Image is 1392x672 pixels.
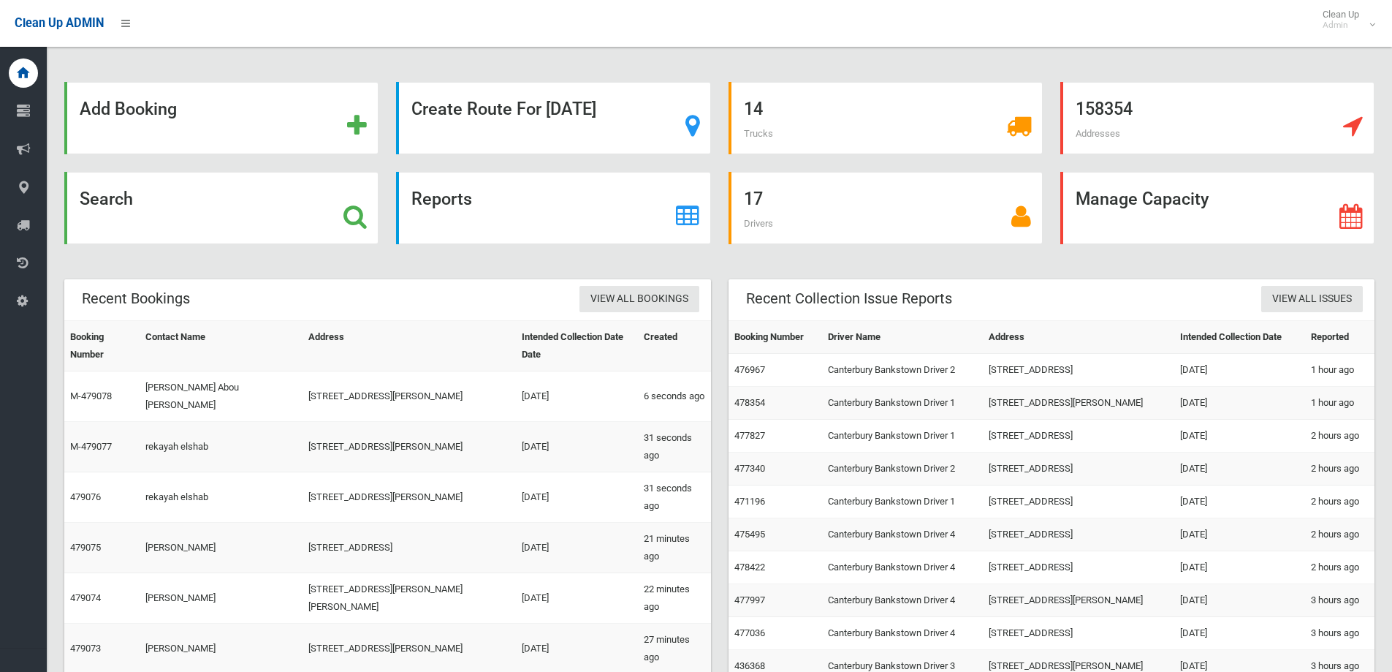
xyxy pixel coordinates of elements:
a: 17 Drivers [729,172,1043,244]
td: 31 seconds ago [638,422,711,472]
td: 1 hour ago [1305,387,1374,420]
td: 1 hour ago [1305,354,1374,387]
td: [STREET_ADDRESS][PERSON_NAME] [303,422,517,472]
header: Recent Bookings [64,284,208,313]
td: [DATE] [1174,617,1305,650]
strong: 14 [744,99,763,119]
th: Address [983,321,1174,354]
td: [STREET_ADDRESS][PERSON_NAME][PERSON_NAME] [303,573,517,624]
th: Intended Collection Date [1174,321,1305,354]
a: Create Route For [DATE] [396,82,710,154]
td: [DATE] [1174,420,1305,453]
a: 479076 [70,491,101,502]
strong: Manage Capacity [1076,189,1209,209]
td: 3 hours ago [1305,584,1374,617]
strong: Add Booking [80,99,177,119]
span: Trucks [744,128,773,139]
th: Booking Number [64,321,140,371]
strong: Reports [411,189,472,209]
a: View All Issues [1261,286,1363,313]
a: 478354 [734,397,765,408]
td: [DATE] [1174,584,1305,617]
td: Canterbury Bankstown Driver 1 [822,387,983,420]
span: Addresses [1076,128,1120,139]
td: [PERSON_NAME] Abou [PERSON_NAME] [140,371,302,422]
a: 436368 [734,660,765,671]
th: Driver Name [822,321,983,354]
td: Canterbury Bankstown Driver 1 [822,486,983,518]
td: 22 minutes ago [638,573,711,624]
td: [DATE] [1174,354,1305,387]
td: [DATE] [1174,518,1305,551]
a: 477827 [734,430,765,441]
td: rekayah elshab [140,472,302,523]
td: [STREET_ADDRESS][PERSON_NAME] [303,371,517,422]
td: [PERSON_NAME] [140,523,302,573]
a: M-479077 [70,441,112,452]
td: [STREET_ADDRESS] [303,523,517,573]
td: 2 hours ago [1305,453,1374,486]
td: rekayah elshab [140,422,302,472]
td: Canterbury Bankstown Driver 2 [822,453,983,486]
th: Created [638,321,711,371]
td: Canterbury Bankstown Driver 4 [822,518,983,551]
strong: 17 [744,189,763,209]
td: Canterbury Bankstown Driver 1 [822,420,983,453]
td: [DATE] [516,573,638,624]
th: Contact Name [140,321,302,371]
td: [DATE] [516,523,638,573]
a: 479073 [70,643,101,654]
strong: 158354 [1076,99,1133,119]
td: [STREET_ADDRESS][PERSON_NAME] [303,472,517,523]
a: 477340 [734,463,765,474]
a: Add Booking [64,82,379,154]
a: 479074 [70,592,101,603]
a: 158354 Addresses [1060,82,1374,154]
a: Reports [396,172,710,244]
td: 6 seconds ago [638,371,711,422]
td: [DATE] [516,422,638,472]
td: [STREET_ADDRESS][PERSON_NAME] [983,584,1174,617]
td: [DATE] [1174,453,1305,486]
th: Intended Collection Date Date [516,321,638,371]
td: [STREET_ADDRESS] [983,420,1174,453]
span: Drivers [744,218,773,229]
td: Canterbury Bankstown Driver 2 [822,354,983,387]
td: [STREET_ADDRESS] [983,453,1174,486]
td: [DATE] [1174,551,1305,584]
td: [DATE] [1174,387,1305,420]
th: Booking Number [729,321,822,354]
td: Canterbury Bankstown Driver 4 [822,617,983,650]
td: [STREET_ADDRESS] [983,617,1174,650]
td: [STREET_ADDRESS] [983,551,1174,584]
td: 2 hours ago [1305,518,1374,551]
td: [DATE] [516,472,638,523]
a: 471196 [734,496,765,507]
td: 31 seconds ago [638,472,711,523]
td: Canterbury Bankstown Driver 4 [822,584,983,617]
a: Manage Capacity [1060,172,1374,244]
td: [STREET_ADDRESS] [983,486,1174,518]
a: View All Bookings [579,286,699,313]
strong: Search [80,189,133,209]
td: 3 hours ago [1305,617,1374,650]
small: Admin [1323,20,1359,31]
th: Address [303,321,517,371]
a: 477036 [734,627,765,638]
th: Reported [1305,321,1374,354]
td: [PERSON_NAME] [140,573,302,624]
header: Recent Collection Issue Reports [729,284,970,313]
td: [STREET_ADDRESS][PERSON_NAME] [983,387,1174,420]
td: 2 hours ago [1305,486,1374,518]
a: 476967 [734,364,765,375]
td: 2 hours ago [1305,551,1374,584]
a: M-479078 [70,390,112,401]
td: [STREET_ADDRESS] [983,518,1174,551]
td: [DATE] [516,371,638,422]
span: Clean Up ADMIN [15,16,104,30]
strong: Create Route For [DATE] [411,99,596,119]
a: 477997 [734,594,765,605]
td: Canterbury Bankstown Driver 4 [822,551,983,584]
td: [STREET_ADDRESS] [983,354,1174,387]
span: Clean Up [1315,9,1374,31]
